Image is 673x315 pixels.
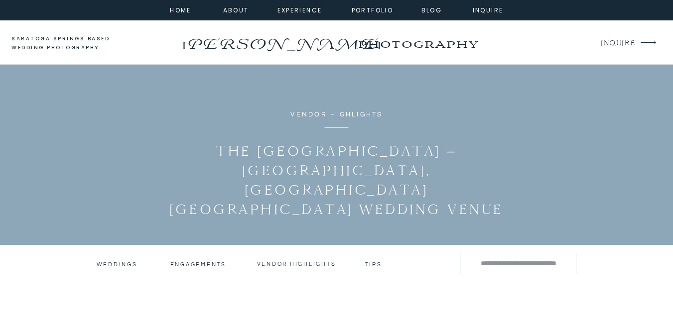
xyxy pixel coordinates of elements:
[470,5,506,14] a: inquire
[167,5,194,14] a: home
[277,5,318,14] a: experience
[97,261,136,268] a: Weddings
[11,34,129,53] a: saratoga springs based wedding photography
[290,111,383,118] a: Vendor Highlights
[170,261,229,268] a: engagements
[414,5,450,14] a: Blog
[338,30,497,57] a: photography
[351,5,394,14] a: portfolio
[180,32,383,48] a: [PERSON_NAME]
[365,261,384,266] a: tips
[601,37,634,50] a: INQUIRE
[223,5,246,14] a: about
[257,260,337,267] a: vendor highlights
[161,141,512,219] h1: The [GEOGRAPHIC_DATA] – [GEOGRAPHIC_DATA], [GEOGRAPHIC_DATA] [GEOGRAPHIC_DATA] Wedding Venue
